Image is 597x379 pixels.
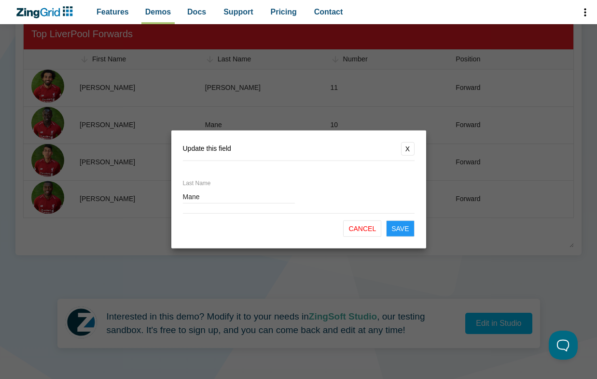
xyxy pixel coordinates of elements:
[549,331,578,360] iframe: Toggle Customer Support
[223,5,253,18] span: Support
[271,5,297,18] span: Pricing
[145,5,171,18] span: Demos
[187,5,206,18] span: Docs
[314,5,343,18] span: Contact
[97,5,129,18] span: Features
[15,6,78,18] a: ZingChart Logo. Click to return to the homepage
